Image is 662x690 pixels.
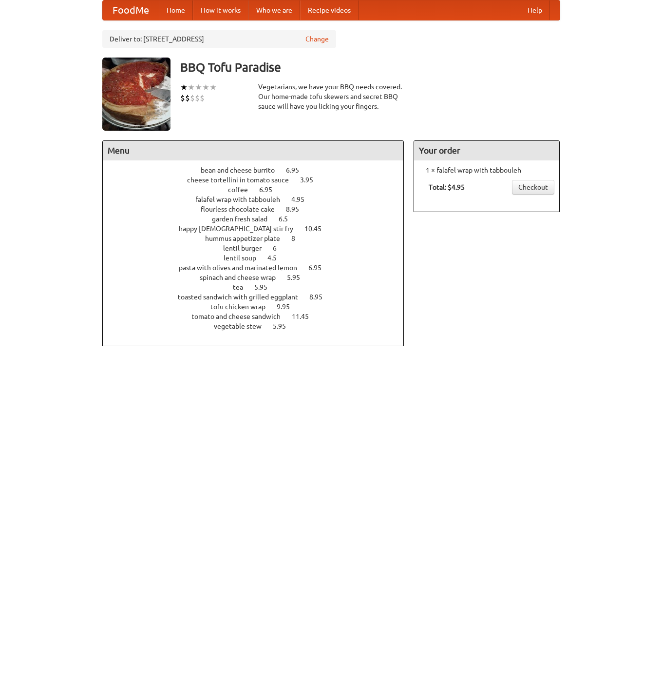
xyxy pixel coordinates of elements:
[277,303,300,311] span: 9.95
[248,0,300,20] a: Who we are
[259,186,282,194] span: 6.95
[214,322,271,330] span: vegetable stew
[200,93,205,103] li: $
[201,166,284,174] span: bean and cheese burrito
[200,274,285,281] span: spinach and cheese wrap
[300,0,359,20] a: Recipe videos
[209,82,217,93] li: ★
[179,264,340,272] a: pasta with olives and marinated lemon 6.95
[191,313,327,320] a: tomato and cheese sandwich 11.45
[188,82,195,93] li: ★
[223,244,271,252] span: lentil burger
[102,58,170,131] img: angular.jpg
[103,0,159,20] a: FoodMe
[414,141,559,160] h4: Your order
[212,215,306,223] a: garden fresh salad 6.5
[103,141,404,160] h4: Menu
[308,264,331,272] span: 6.95
[273,322,296,330] span: 5.95
[292,313,319,320] span: 11.45
[279,215,298,223] span: 6.5
[291,235,305,242] span: 8
[180,82,188,93] li: ★
[178,293,308,301] span: toasted sandwich with grilled eggplant
[228,186,258,194] span: coffee
[159,0,193,20] a: Home
[179,264,307,272] span: pasta with olives and marinated lemon
[512,180,554,195] a: Checkout
[201,205,284,213] span: flourless chocolate cake
[520,0,550,20] a: Help
[195,82,202,93] li: ★
[200,274,318,281] a: spinach and cheese wrap 5.95
[300,176,323,184] span: 3.95
[309,293,332,301] span: 8.95
[233,283,253,291] span: tea
[191,313,290,320] span: tomato and cheese sandwich
[228,186,290,194] a: coffee 6.95
[195,196,290,203] span: falafel wrap with tabbouleh
[185,93,190,103] li: $
[180,58,560,77] h3: BBQ Tofu Paradise
[224,254,295,262] a: lentil soup 4.5
[179,225,340,233] a: happy [DEMOGRAPHIC_DATA] stir fry 10.45
[179,225,303,233] span: happy [DEMOGRAPHIC_DATA] stir fry
[286,166,309,174] span: 6.95
[304,225,331,233] span: 10.45
[187,176,331,184] a: cheese tortellini in tomato sauce 3.95
[287,274,310,281] span: 5.95
[210,303,308,311] a: tofu chicken wrap 9.95
[419,165,554,175] li: 1 × falafel wrap with tabbouleh
[210,303,275,311] span: tofu chicken wrap
[429,183,465,191] b: Total: $4.95
[224,254,266,262] span: lentil soup
[202,82,209,93] li: ★
[214,322,304,330] a: vegetable stew 5.95
[195,93,200,103] li: $
[102,30,336,48] div: Deliver to: [STREET_ADDRESS]
[212,215,277,223] span: garden fresh salad
[201,205,317,213] a: flourless chocolate cake 8.95
[305,34,329,44] a: Change
[193,0,248,20] a: How it works
[201,166,317,174] a: bean and cheese burrito 6.95
[291,196,314,203] span: 4.95
[258,82,404,111] div: Vegetarians, we have your BBQ needs covered. Our home-made tofu skewers and secret BBQ sauce will...
[205,235,313,242] a: hummus appetizer plate 8
[254,283,277,291] span: 5.95
[178,293,340,301] a: toasted sandwich with grilled eggplant 8.95
[195,196,322,203] a: falafel wrap with tabbouleh 4.95
[205,235,290,242] span: hummus appetizer plate
[190,93,195,103] li: $
[267,254,286,262] span: 4.5
[286,205,309,213] span: 8.95
[187,176,299,184] span: cheese tortellini in tomato sauce
[273,244,286,252] span: 6
[223,244,295,252] a: lentil burger 6
[233,283,285,291] a: tea 5.95
[180,93,185,103] li: $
